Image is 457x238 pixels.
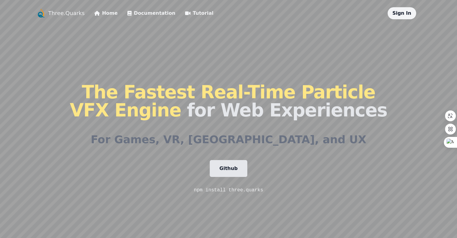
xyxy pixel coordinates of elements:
[185,10,214,17] a: Tutorial
[210,160,247,177] a: Github
[48,9,85,17] a: Three.Quarks
[194,187,263,193] code: npm install three.quarks
[70,82,375,121] span: The Fastest Real-Time Particle VFX Engine
[94,10,118,17] a: Home
[127,10,175,17] a: Documentation
[70,83,387,119] h1: for Web Experiences
[392,10,411,16] a: Sign In
[91,134,366,146] h2: For Games, VR, [GEOGRAPHIC_DATA], and UX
